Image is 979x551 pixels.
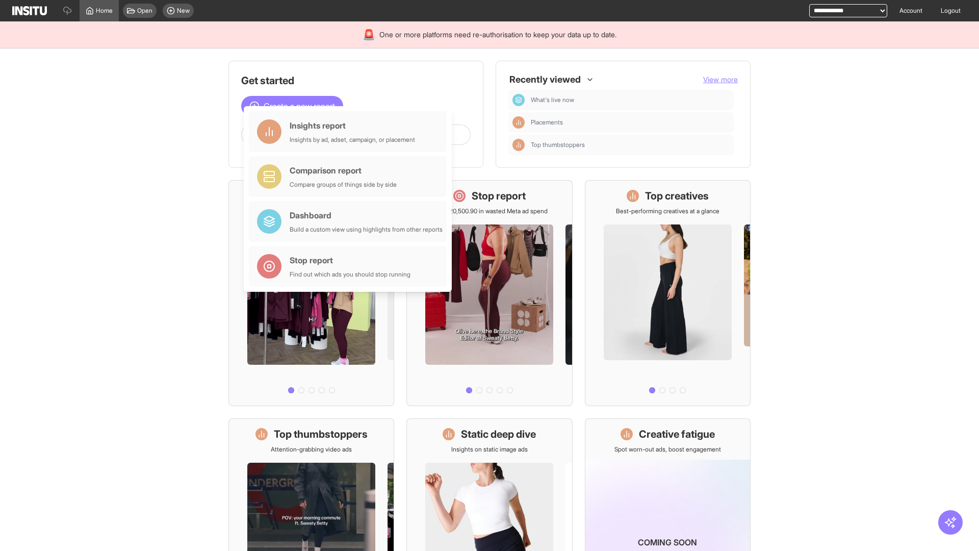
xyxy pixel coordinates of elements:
div: Insights report [290,119,415,132]
img: Logo [12,6,47,15]
div: Find out which ads you should stop running [290,270,410,279]
div: Comparison report [290,164,397,177]
a: Top creativesBest-performing creatives at a glance [585,180,751,406]
div: Compare groups of things side by side [290,181,397,189]
span: Top thumbstoppers [531,141,730,149]
div: Insights by ad, adset, campaign, or placement [290,136,415,144]
span: Placements [531,118,730,127]
span: What's live now [531,96,730,104]
span: New [177,7,190,15]
h1: Static deep dive [461,427,536,441]
p: Attention-grabbing video ads [271,445,352,454]
div: Build a custom view using highlights from other reports [290,226,443,234]
span: Placements [531,118,563,127]
span: View more [703,75,738,84]
span: Home [96,7,113,15]
div: 🚨 [363,28,375,42]
p: Insights on static image ads [451,445,528,454]
h1: Top thumbstoppers [274,427,368,441]
a: Stop reportSave £20,500.90 in wasted Meta ad spend [406,180,572,406]
span: One or more platforms need re-authorisation to keep your data up to date. [379,30,616,40]
span: Create a new report [264,100,335,112]
div: Insights [512,139,525,151]
button: Create a new report [241,96,343,116]
span: What's live now [531,96,574,104]
div: Dashboard [290,209,443,221]
h1: Get started [241,73,471,88]
span: Open [137,7,152,15]
a: What's live nowSee all active ads instantly [228,180,394,406]
div: Stop report [290,254,410,266]
button: View more [703,74,738,85]
p: Save £20,500.90 in wasted Meta ad spend [431,207,548,215]
p: Best-performing creatives at a glance [616,207,719,215]
h1: Top creatives [645,189,709,203]
div: Dashboard [512,94,525,106]
span: Top thumbstoppers [531,141,585,149]
h1: Stop report [472,189,526,203]
div: Insights [512,116,525,129]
